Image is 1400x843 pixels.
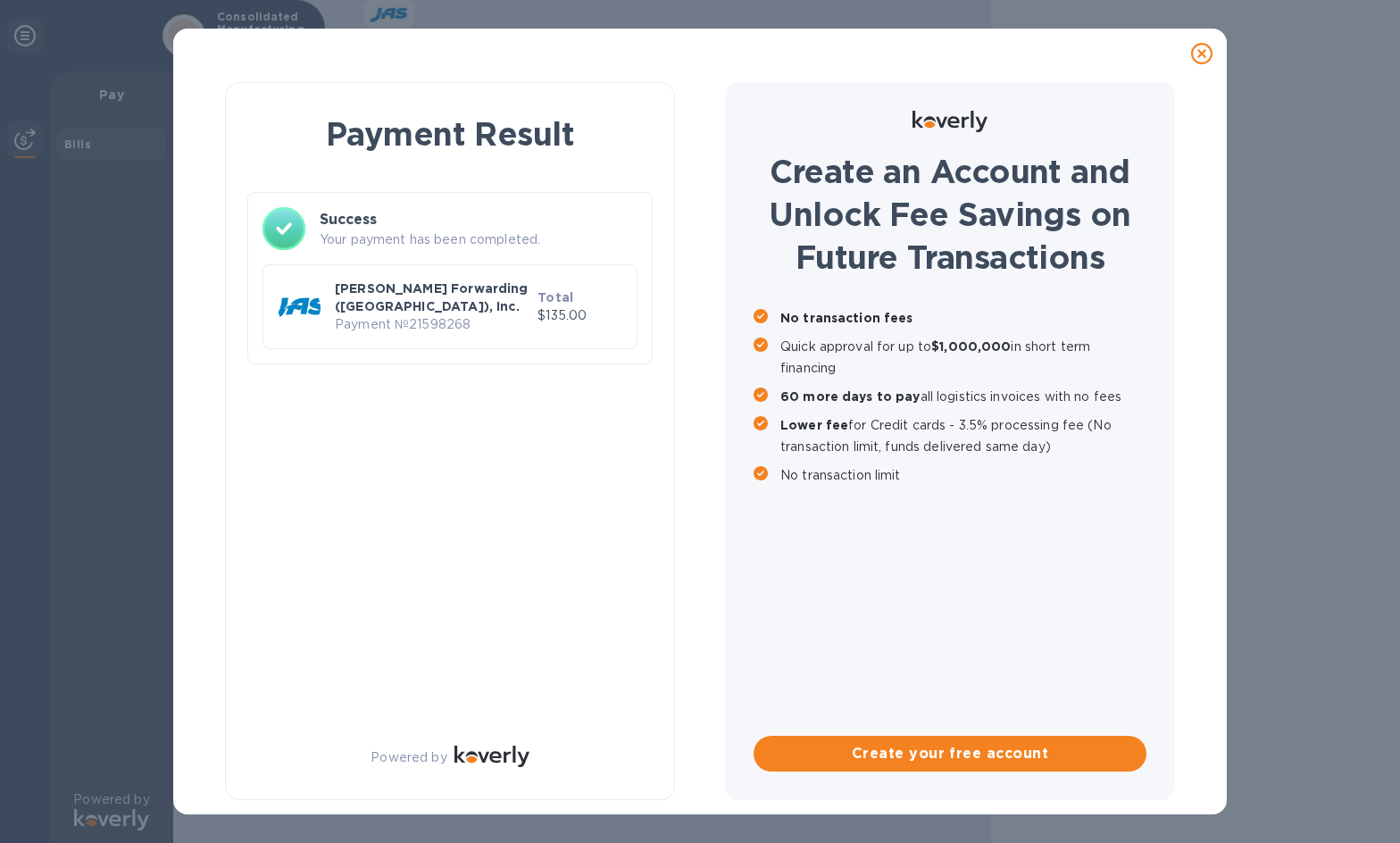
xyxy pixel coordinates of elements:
b: 60 more days to pay [780,389,921,404]
p: all logistics invoices with no fees [780,386,1146,407]
p: Quick approval for up to in short term financing [780,336,1146,379]
button: Create your free account [754,736,1146,772]
b: Lower fee [780,418,848,432]
h1: Create an Account and Unlock Fee Savings on Future Transactions [754,150,1146,279]
b: No transaction fees [780,311,913,325]
p: for Credit cards - 3.5% processing fee (No transaction limit, funds delivered same day) [780,414,1146,457]
img: Logo [454,746,529,767]
p: [PERSON_NAME] Forwarding ([GEOGRAPHIC_DATA]), Inc. [335,280,530,315]
span: Create your free account [768,743,1132,764]
p: $135.00 [537,306,622,325]
img: Logo [912,111,987,132]
h1: Payment Result [254,112,646,156]
p: No transaction limit [780,464,1146,486]
p: Payment № 21598268 [335,315,530,334]
p: Powered by [371,748,446,767]
b: Total [537,290,573,305]
h3: Success [320,209,637,230]
b: $1,000,000 [931,339,1011,354]
p: Your payment has been completed. [320,230,637,249]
